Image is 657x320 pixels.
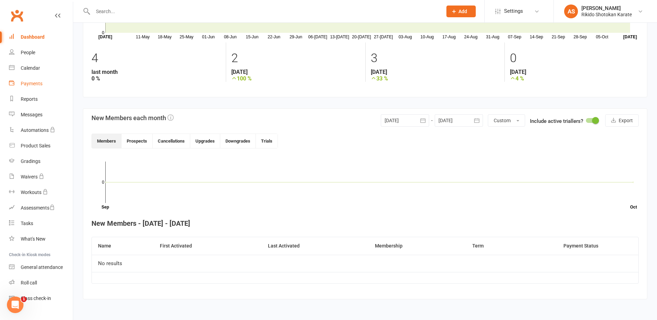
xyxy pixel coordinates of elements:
a: Product Sales [9,138,73,154]
th: Name [92,237,154,255]
iframe: Intercom live chat [7,297,23,313]
strong: last month [91,69,221,75]
div: 3 [371,48,500,69]
span: Custom [494,118,511,123]
strong: 0 % [91,75,221,82]
div: Rikido Shotokan Karate [581,11,632,18]
label: Include active triallers? [530,117,583,125]
a: Clubworx [8,7,26,24]
div: People [21,50,35,55]
h3: New Members each month [91,114,174,122]
input: Search... [91,7,437,16]
strong: 33 % [371,75,500,82]
strong: [DATE] [510,69,639,75]
div: Waivers [21,174,38,180]
button: Prospects [122,134,153,148]
div: Tasks [21,221,33,226]
button: Members [92,134,122,148]
a: People [9,45,73,60]
div: Dashboard [21,34,45,40]
div: Roll call [21,280,37,285]
strong: [DATE] [371,69,500,75]
div: AS [564,4,578,18]
a: Payments [9,76,73,91]
button: Add [446,6,476,17]
th: Payment Status [524,237,638,255]
td: No results [92,255,638,272]
button: Trials [256,134,278,148]
div: 4 [91,48,221,69]
a: What's New [9,231,73,247]
div: Product Sales [21,143,50,148]
div: Messages [21,112,42,117]
button: Downgrades [220,134,256,148]
a: Assessments [9,200,73,216]
div: Assessments [21,205,55,211]
a: Waivers [9,169,73,185]
span: Settings [504,3,523,19]
button: Custom [488,114,525,127]
a: General attendance kiosk mode [9,260,73,275]
button: Upgrades [190,134,220,148]
div: Class check-in [21,295,51,301]
a: Dashboard [9,29,73,45]
a: Automations [9,123,73,138]
th: Term [466,237,524,255]
a: Workouts [9,185,73,200]
th: Membership [369,237,466,255]
h4: New Members - [DATE] - [DATE] [91,220,639,227]
a: Roll call [9,275,73,291]
span: 1 [21,297,27,302]
strong: 100 % [231,75,360,82]
a: Tasks [9,216,73,231]
div: Gradings [21,158,40,164]
div: General attendance [21,264,63,270]
span: Add [458,9,467,14]
div: Calendar [21,65,40,71]
a: Gradings [9,154,73,169]
div: Reports [21,96,38,102]
a: Calendar [9,60,73,76]
div: Automations [21,127,49,133]
a: Reports [9,91,73,107]
div: Payments [21,81,42,86]
strong: [DATE] [231,69,360,75]
a: Class kiosk mode [9,291,73,306]
div: What's New [21,236,46,242]
div: Workouts [21,190,41,195]
th: First Activated [154,237,262,255]
th: Last Activated [262,237,369,255]
div: 2 [231,48,360,69]
div: 0 [510,48,639,69]
div: [PERSON_NAME] [581,5,632,11]
a: Messages [9,107,73,123]
strong: 4 % [510,75,639,82]
button: Cancellations [153,134,190,148]
button: Export [605,114,639,127]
